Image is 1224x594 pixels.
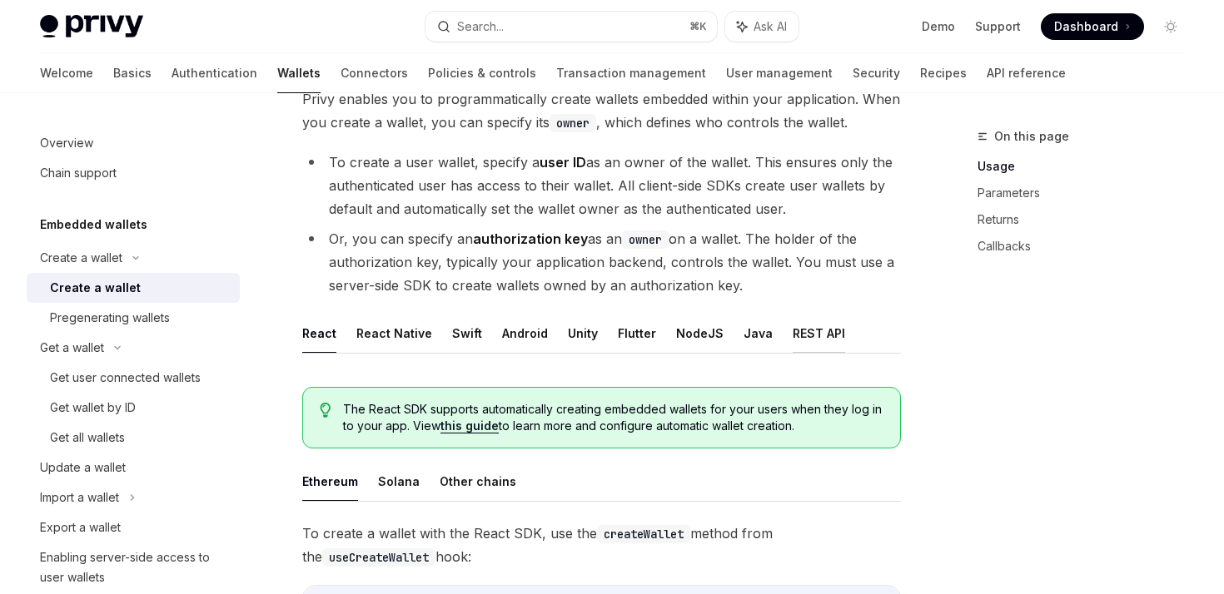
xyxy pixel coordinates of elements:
[597,525,690,543] code: createWallet
[1157,13,1184,40] button: Toggle dark mode
[556,53,706,93] a: Transaction management
[1054,18,1118,35] span: Dashboard
[425,12,716,42] button: Search...⌘K
[978,233,1197,260] a: Callbacks
[689,20,707,33] span: ⌘ K
[27,363,240,393] a: Get user connected wallets
[922,18,955,35] a: Demo
[302,87,901,134] span: Privy enables you to programmatically create wallets embedded within your application. When you c...
[440,462,516,501] button: Other chains
[975,18,1021,35] a: Support
[302,314,336,353] button: React
[302,227,901,297] li: Or, you can specify an as an on a wallet. The holder of the authorization key, typically your app...
[27,512,240,542] a: Export a wallet
[277,53,321,93] a: Wallets
[27,542,240,592] a: Enabling server-side access to user wallets
[356,314,432,353] button: React Native
[725,12,799,42] button: Ask AI
[744,314,773,353] button: Java
[27,158,240,188] a: Chain support
[320,403,331,418] svg: Tip
[452,314,482,353] button: Swift
[40,517,121,537] div: Export a wallet
[172,53,257,93] a: Authentication
[676,314,724,353] button: NodeJS
[50,398,136,418] div: Get wallet by ID
[40,248,122,268] div: Create a wallet
[40,163,117,183] div: Chain support
[302,522,901,568] span: To create a wallet with the React SDK, use the method from the hook:
[726,53,833,93] a: User management
[994,126,1069,146] span: On this page
[27,273,240,303] a: Create a wallet
[322,548,435,567] code: useCreateWallet
[428,53,536,93] a: Policies & controls
[50,428,125,448] div: Get all wallets
[40,53,93,93] a: Welcome
[302,151,901,220] li: To create a user wallet, specify a as an owner of the wallet. This ensures only the authenticated...
[978,153,1197,180] a: Usage
[40,547,230,587] div: Enabling server-side access to user wallets
[343,401,883,434] span: The React SDK supports automatically creating embedded wallets for your users when they log in to...
[40,15,143,38] img: light logo
[50,278,141,298] div: Create a wallet
[987,53,1066,93] a: API reference
[341,53,408,93] a: Connectors
[540,154,586,171] strong: user ID
[793,314,845,353] button: REST API
[1041,13,1144,40] a: Dashboard
[457,17,504,37] div: Search...
[40,338,104,358] div: Get a wallet
[754,18,787,35] span: Ask AI
[50,368,201,388] div: Get user connected wallets
[378,462,420,501] button: Solana
[853,53,900,93] a: Security
[622,230,669,249] code: owner
[27,303,240,333] a: Pregenerating wallets
[440,418,499,433] a: this guide
[550,114,596,132] code: owner
[502,314,548,353] button: Android
[27,423,240,453] a: Get all wallets
[302,462,358,501] button: Ethereum
[40,488,119,507] div: Import a wallet
[568,314,598,353] button: Unity
[113,53,152,93] a: Basics
[978,206,1197,233] a: Returns
[618,314,656,353] button: Flutter
[473,230,588,247] strong: authorization key
[27,453,240,483] a: Update a wallet
[40,133,93,153] div: Overview
[920,53,967,93] a: Recipes
[978,180,1197,206] a: Parameters
[40,215,147,235] h5: Embedded wallets
[50,308,170,328] div: Pregenerating wallets
[27,393,240,423] a: Get wallet by ID
[27,128,240,158] a: Overview
[40,458,126,478] div: Update a wallet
